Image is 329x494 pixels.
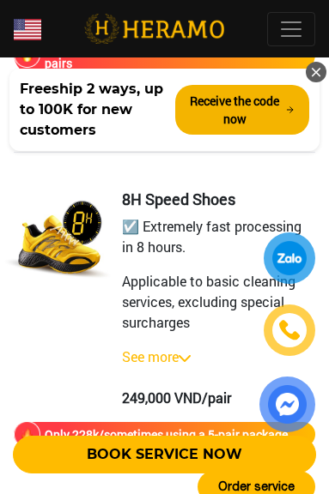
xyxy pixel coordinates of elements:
button: BOOK SERVICE NOW [13,436,315,473]
a: phone-icon [266,307,314,354]
span: Freeship 2 ways, up to 100K for new customers [20,79,174,141]
button: Receive the code now [175,85,309,135]
p: Applicable to basic cleaning services, excluding special surcharges [122,271,315,333]
img: arrow_down.svg [179,355,191,362]
p: ☑️ Extremely fast processing in 8 hours. [122,216,315,257]
img: fire.png [14,421,40,448]
div: Only 228k/sometimes using a 5-pair package [45,425,288,443]
img: logo [84,11,224,46]
img: phone-icon [277,318,302,342]
a: See more [122,347,179,365]
img: Flag_of_US.png [14,19,41,40]
h3: 8H Speed Shoes [122,190,315,209]
div: 249,000 VND/pair [122,388,315,408]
